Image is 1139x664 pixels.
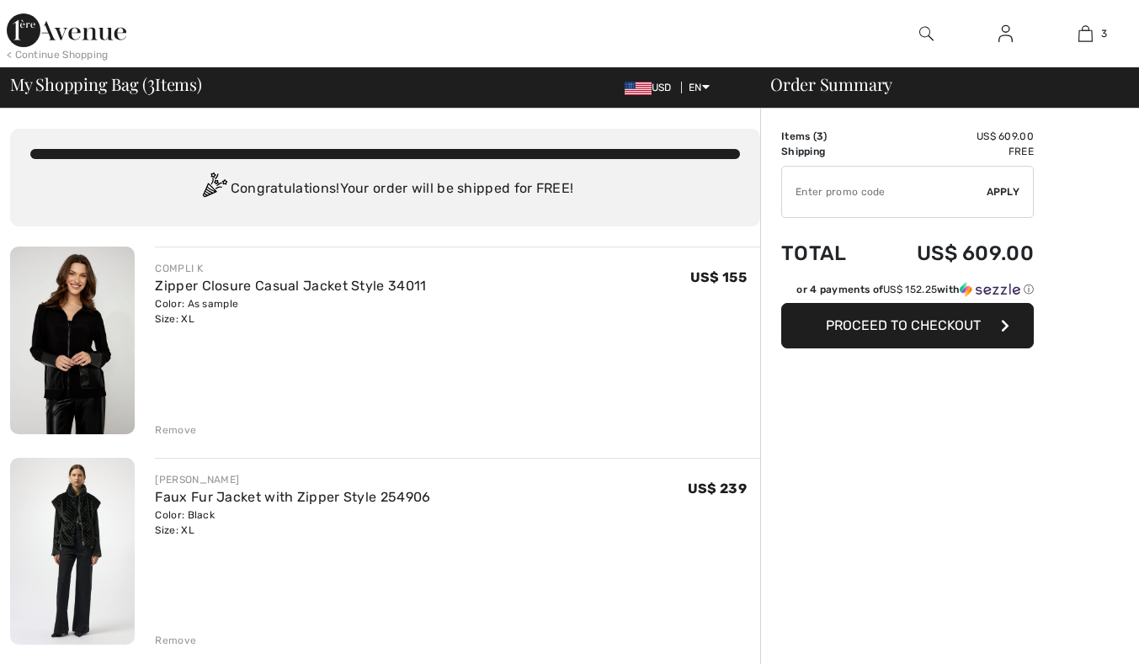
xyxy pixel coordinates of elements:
span: Apply [987,184,1020,199]
td: Shipping [781,144,871,159]
td: Items ( ) [781,129,871,144]
img: My Info [998,24,1013,44]
button: Proceed to Checkout [781,303,1034,348]
img: 1ère Avenue [7,13,126,47]
div: Congratulations! Your order will be shipped for FREE! [30,173,740,206]
span: US$ 155 [690,269,747,285]
img: search the website [919,24,934,44]
span: US$ 239 [688,481,747,497]
img: My Bag [1078,24,1093,44]
div: Remove [155,633,196,648]
a: Zipper Closure Casual Jacket Style 34011 [155,278,426,294]
span: 3 [1101,26,1107,41]
div: COMPLI K [155,261,426,276]
span: Proceed to Checkout [826,317,981,333]
td: US$ 609.00 [871,129,1034,144]
td: US$ 609.00 [871,225,1034,282]
div: or 4 payments of with [796,282,1034,297]
span: USD [625,82,679,93]
div: Color: Black Size: XL [155,507,430,538]
div: Color: As sample Size: XL [155,296,426,327]
a: Faux Fur Jacket with Zipper Style 254906 [155,489,430,505]
div: or 4 payments ofUS$ 152.25withSezzle Click to learn more about Sezzle [781,282,1034,303]
span: US$ 152.25 [883,284,937,295]
div: [PERSON_NAME] [155,472,430,487]
td: Total [781,225,871,282]
img: Zipper Closure Casual Jacket Style 34011 [10,247,135,434]
div: Remove [155,422,196,438]
span: My Shopping Bag ( Items) [10,76,202,93]
a: Sign In [985,24,1026,45]
img: Faux Fur Jacket with Zipper Style 254906 [10,458,135,645]
img: US Dollar [625,82,652,95]
a: 3 [1046,24,1125,44]
span: EN [689,82,710,93]
span: 3 [817,130,823,142]
div: Order Summary [750,76,1129,93]
span: 3 [147,72,155,93]
img: Sezzle [960,282,1020,297]
div: < Continue Shopping [7,47,109,62]
img: Congratulation2.svg [197,173,231,206]
iframe: Opens a widget where you can chat to one of our agents [1032,614,1122,656]
td: Free [871,144,1034,159]
input: Promo code [782,167,987,217]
